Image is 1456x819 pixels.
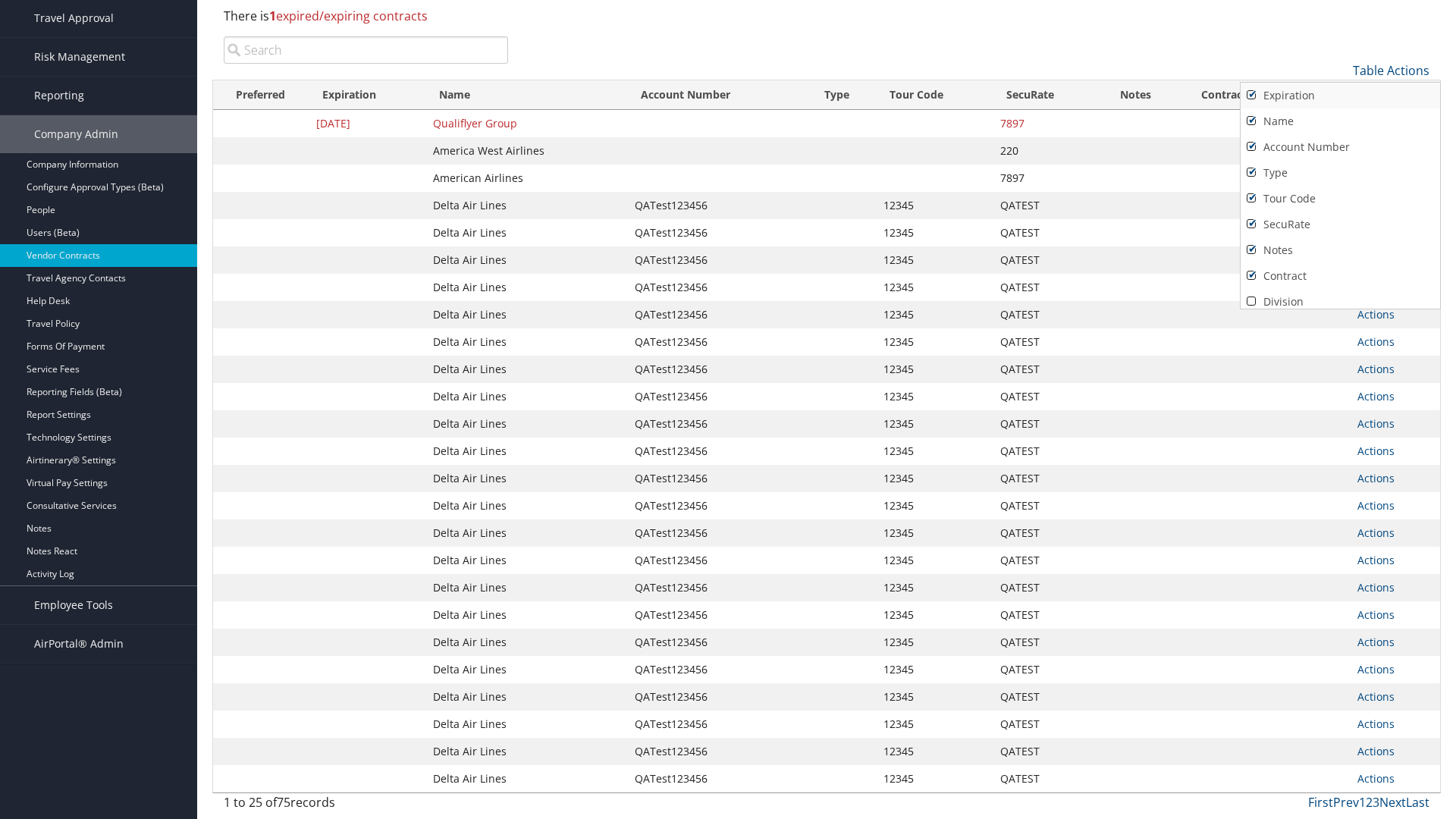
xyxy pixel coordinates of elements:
[34,77,84,115] span: Reporting
[1241,160,1440,186] a: Type
[1241,289,1440,315] a: Division
[1241,263,1440,289] a: Contract
[1241,83,1440,108] a: Expiration
[34,115,118,153] span: Company Admin
[1241,212,1440,237] a: SecuRate
[34,586,113,624] span: Employee Tools
[1241,134,1440,160] a: Account Number
[1241,186,1440,212] a: Tour Code
[1241,108,1440,134] a: Name
[34,625,124,663] span: AirPortal® Admin
[1241,237,1440,263] a: Notes
[34,38,125,76] span: Risk Management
